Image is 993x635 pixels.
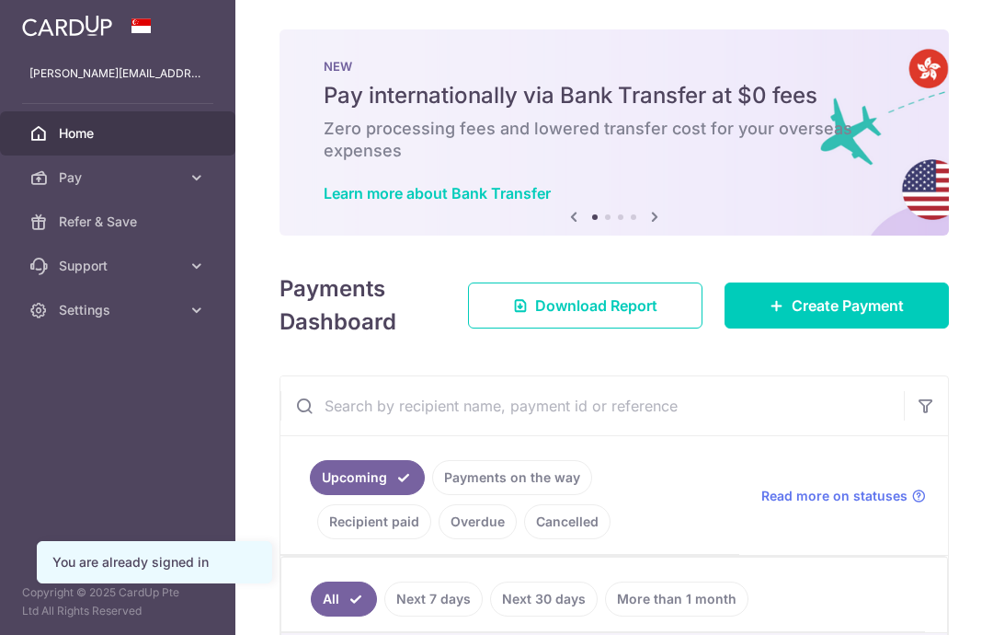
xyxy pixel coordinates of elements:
[324,184,551,202] a: Learn more about Bank Transfer
[384,582,483,617] a: Next 7 days
[468,283,702,329] a: Download Report
[324,118,905,162] h6: Zero processing fees and lowered transfer cost for your overseas expenses
[22,15,112,37] img: CardUp
[317,504,431,539] a: Recipient paid
[524,504,611,539] a: Cancelled
[792,294,904,317] span: Create Payment
[311,582,377,617] a: All
[59,168,180,187] span: Pay
[59,257,180,275] span: Support
[59,213,180,231] span: Refer & Save
[324,59,905,74] p: NEW
[59,124,180,143] span: Home
[535,294,657,317] span: Download Report
[52,553,257,571] div: You are already signed in
[725,283,949,329] a: Create Payment
[761,487,907,505] span: Read more on statuses
[761,487,926,505] a: Read more on statuses
[59,301,180,319] span: Settings
[280,376,904,435] input: Search by recipient name, payment id or reference
[432,460,592,495] a: Payments on the way
[324,81,905,110] h5: Pay internationally via Bank Transfer at $0 fees
[280,272,435,339] h4: Payments Dashboard
[605,582,748,617] a: More than 1 month
[439,504,517,539] a: Overdue
[280,29,949,236] img: Bank transfer banner
[310,460,425,495] a: Upcoming
[490,582,598,617] a: Next 30 days
[29,64,206,83] p: [PERSON_NAME][EMAIL_ADDRESS][DOMAIN_NAME]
